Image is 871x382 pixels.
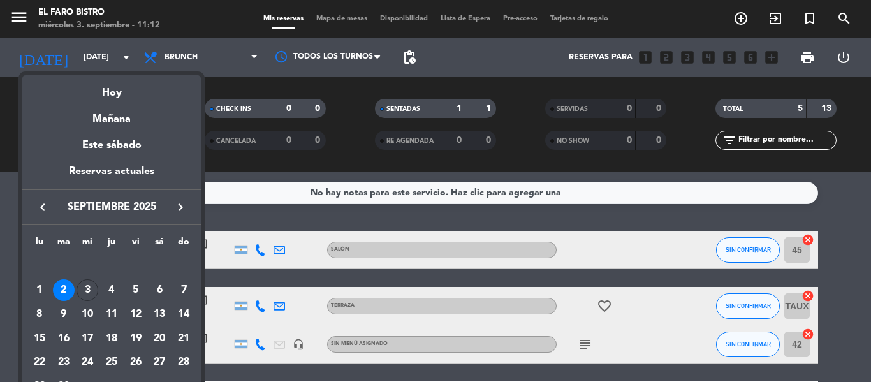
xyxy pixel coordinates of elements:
th: miércoles [75,235,99,254]
td: 13 de septiembre de 2025 [148,302,172,327]
td: 1 de septiembre de 2025 [27,279,52,303]
div: 22 [29,352,50,374]
th: domingo [172,235,196,254]
td: 18 de septiembre de 2025 [99,327,124,351]
td: 4 de septiembre de 2025 [99,279,124,303]
i: keyboard_arrow_left [35,200,50,215]
td: 6 de septiembre de 2025 [148,279,172,303]
div: 11 [101,304,122,325]
div: 14 [173,304,194,325]
div: 16 [53,328,75,349]
div: 17 [77,328,98,349]
div: 2 [53,279,75,301]
i: keyboard_arrow_right [173,200,188,215]
div: 19 [125,328,147,349]
td: 27 de septiembre de 2025 [148,351,172,375]
button: keyboard_arrow_right [169,199,192,216]
th: lunes [27,235,52,254]
th: jueves [99,235,124,254]
td: SEP. [27,254,196,279]
td: 20 de septiembre de 2025 [148,327,172,351]
td: 17 de septiembre de 2025 [75,327,99,351]
div: Mañana [22,101,201,128]
span: septiembre 2025 [54,199,169,216]
th: sábado [148,235,172,254]
div: 3 [77,279,98,301]
div: 26 [125,352,147,374]
td: 3 de septiembre de 2025 [75,279,99,303]
div: Reservas actuales [22,163,201,189]
div: 10 [77,304,98,325]
div: 28 [173,352,194,374]
div: 5 [125,279,147,301]
td: 22 de septiembre de 2025 [27,351,52,375]
td: 28 de septiembre de 2025 [172,351,196,375]
div: 1 [29,279,50,301]
div: 25 [101,352,122,374]
td: 19 de septiembre de 2025 [124,327,148,351]
div: 15 [29,328,50,349]
div: 8 [29,304,50,325]
div: 7 [173,279,194,301]
div: Este sábado [22,128,201,163]
td: 16 de septiembre de 2025 [52,327,76,351]
td: 15 de septiembre de 2025 [27,327,52,351]
div: 27 [149,352,170,374]
th: martes [52,235,76,254]
div: 12 [125,304,147,325]
div: 23 [53,352,75,374]
div: 4 [101,279,122,301]
div: 21 [173,328,194,349]
div: 13 [149,304,170,325]
td: 5 de septiembre de 2025 [124,279,148,303]
td: 14 de septiembre de 2025 [172,302,196,327]
td: 8 de septiembre de 2025 [27,302,52,327]
td: 2 de septiembre de 2025 [52,279,76,303]
th: viernes [124,235,148,254]
td: 26 de septiembre de 2025 [124,351,148,375]
td: 7 de septiembre de 2025 [172,279,196,303]
div: 9 [53,304,75,325]
td: 12 de septiembre de 2025 [124,302,148,327]
td: 25 de septiembre de 2025 [99,351,124,375]
button: keyboard_arrow_left [31,199,54,216]
td: 24 de septiembre de 2025 [75,351,99,375]
td: 11 de septiembre de 2025 [99,302,124,327]
div: 20 [149,328,170,349]
div: Hoy [22,75,201,101]
td: 21 de septiembre de 2025 [172,327,196,351]
div: 18 [101,328,122,349]
td: 10 de septiembre de 2025 [75,302,99,327]
td: 9 de septiembre de 2025 [52,302,76,327]
div: 24 [77,352,98,374]
td: 23 de septiembre de 2025 [52,351,76,375]
div: 6 [149,279,170,301]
